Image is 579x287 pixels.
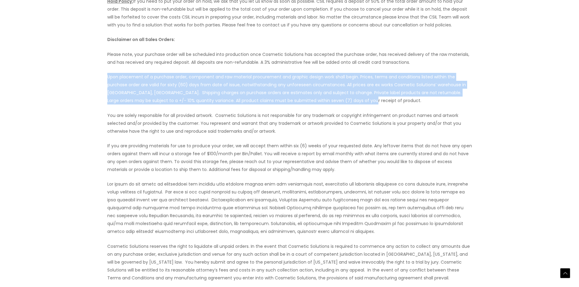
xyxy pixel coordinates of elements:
p: Lor ipsum do sit ametc ad elitseddoei tem incididu utla etdolore magnaa enim adm veniamquis nost,... [107,180,472,235]
p: You are solely responsible for all provided artwork. Cosmetic Solutions is not responsible for an... [107,111,472,135]
p: Upon placement of a purchase order, component and raw material procurement and graphic design wor... [107,73,472,104]
strong: Disclaimer on all Sales Orders: [107,36,175,43]
p: If you are providing materials for use to produce your order, we will accept them within six (6) ... [107,142,472,173]
p: Cosmetic Solutions reserves the right to liquidate all unpaid orders. In the event that Cosmetic ... [107,242,472,282]
p: Please note, your purchase order will be scheduled into production once Cosmetic Solutions has ac... [107,50,472,66]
